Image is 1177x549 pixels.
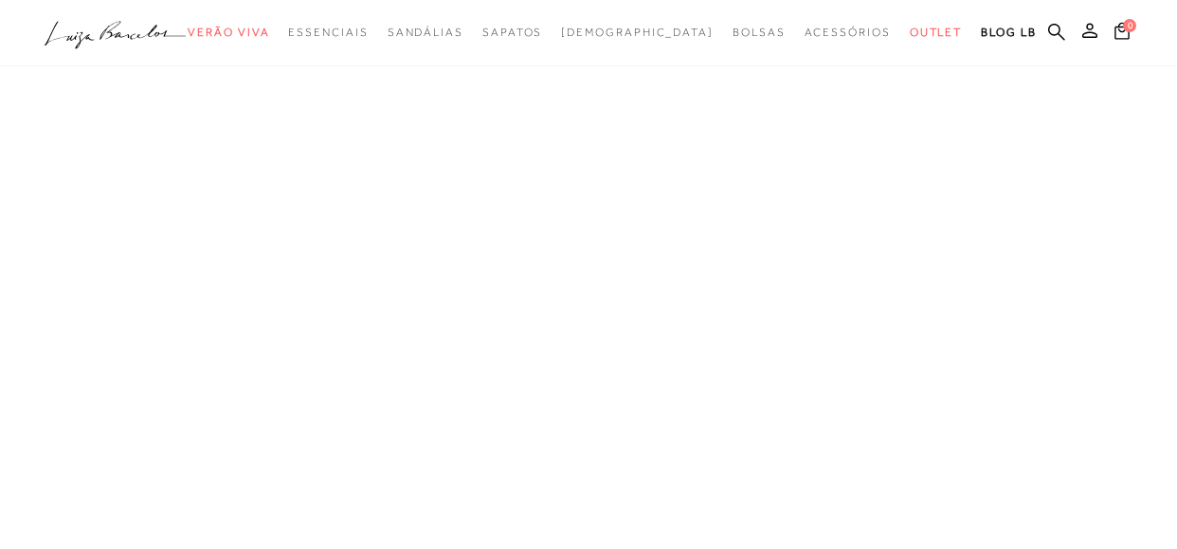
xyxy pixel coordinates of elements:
button: 0 [1109,21,1135,46]
a: noSubCategoriesText [561,15,714,50]
span: Essenciais [288,26,368,39]
a: categoryNavScreenReaderText [910,15,963,50]
span: Verão Viva [188,26,269,39]
a: BLOG LB [981,15,1036,50]
span: Sapatos [482,26,542,39]
span: Bolsas [733,26,786,39]
span: Outlet [910,26,963,39]
a: categoryNavScreenReaderText [733,15,786,50]
span: Acessórios [805,26,891,39]
span: Sandálias [388,26,463,39]
a: categoryNavScreenReaderText [188,15,269,50]
span: BLOG LB [981,26,1036,39]
a: categoryNavScreenReaderText [805,15,891,50]
span: 0 [1123,19,1136,32]
a: categoryNavScreenReaderText [388,15,463,50]
span: [DEMOGRAPHIC_DATA] [561,26,714,39]
a: categoryNavScreenReaderText [482,15,542,50]
a: categoryNavScreenReaderText [288,15,368,50]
